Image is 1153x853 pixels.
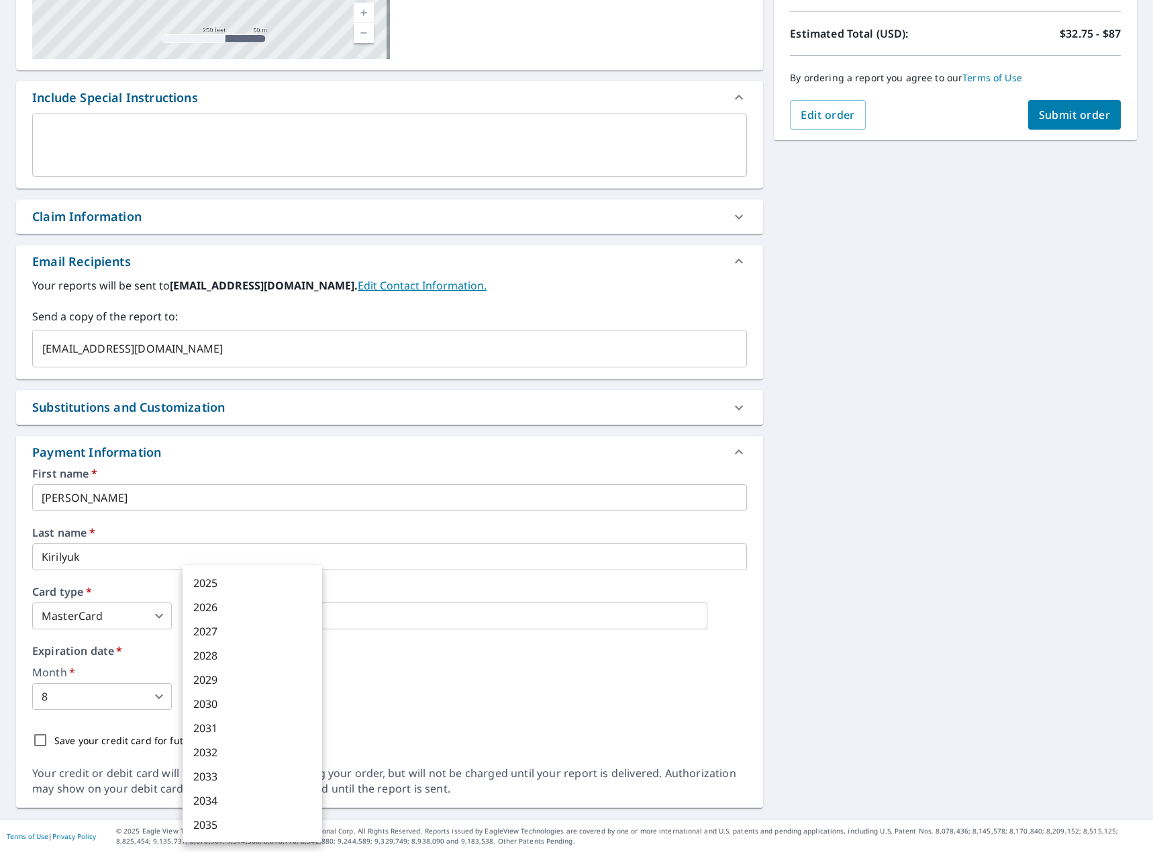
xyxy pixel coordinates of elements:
[183,668,322,692] li: 2029
[183,716,322,740] li: 2031
[183,764,322,789] li: 2033
[183,692,322,716] li: 2030
[183,643,322,668] li: 2028
[183,740,322,764] li: 2032
[183,595,322,619] li: 2026
[183,619,322,643] li: 2027
[183,789,322,813] li: 2034
[183,813,322,837] li: 2035
[183,571,322,595] li: 2025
